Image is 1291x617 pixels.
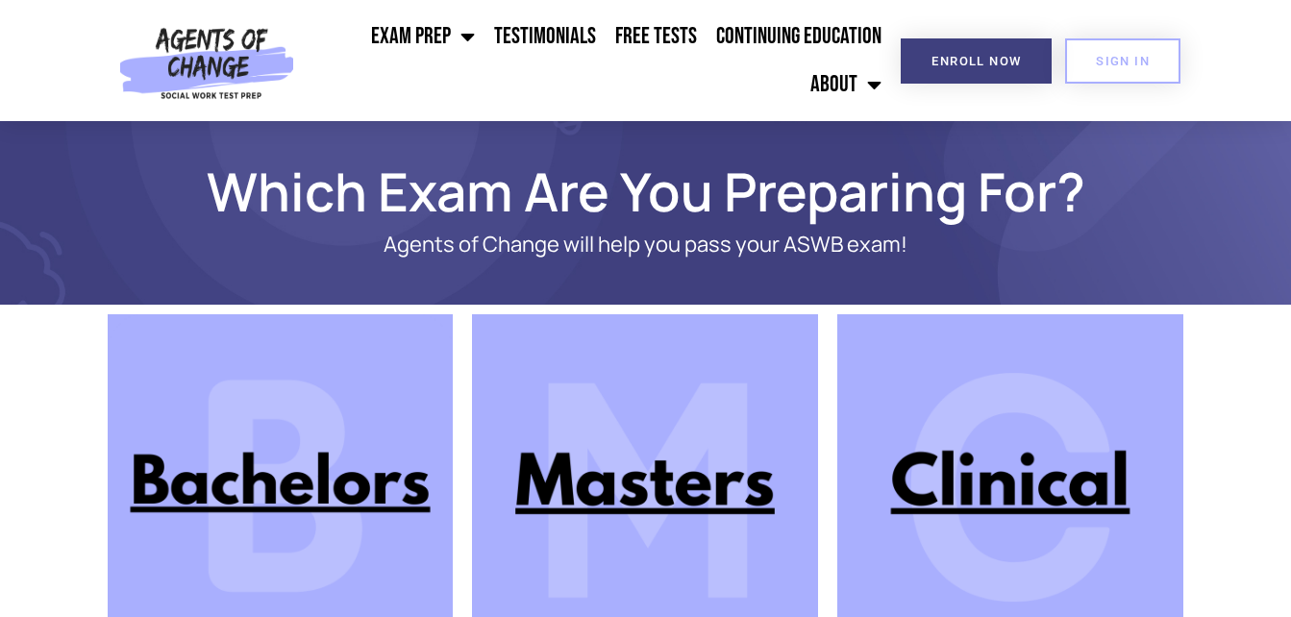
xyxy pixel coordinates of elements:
a: Testimonials [484,12,606,61]
a: Continuing Education [707,12,891,61]
p: Agents of Change will help you pass your ASWB exam! [175,233,1117,257]
span: SIGN IN [1096,55,1150,67]
h1: Which Exam Are You Preparing For? [98,169,1194,213]
a: Exam Prep [361,12,484,61]
a: Enroll Now [901,38,1052,84]
a: Free Tests [606,12,707,61]
nav: Menu [303,12,891,109]
a: SIGN IN [1065,38,1180,84]
span: Enroll Now [931,55,1021,67]
a: About [801,61,891,109]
